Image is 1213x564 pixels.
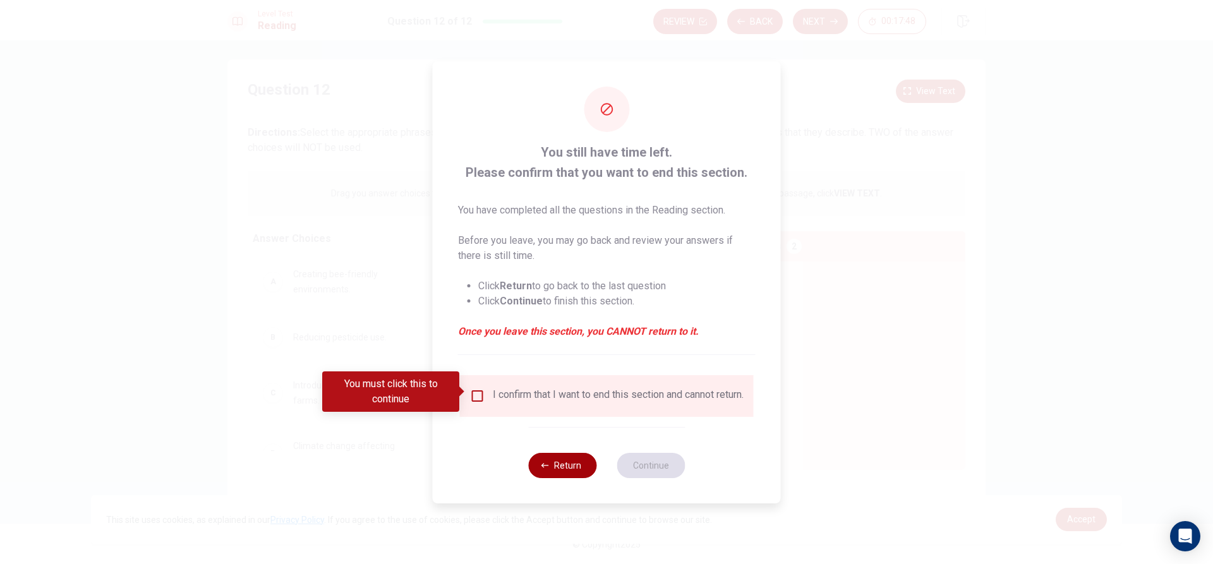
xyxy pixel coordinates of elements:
span: You must click this to continue [470,388,485,404]
li: Click to finish this section. [478,294,756,309]
span: You still have time left. Please confirm that you want to end this section. [458,142,756,183]
div: You must click this to continue [322,371,459,412]
div: I confirm that I want to end this section and cannot return. [493,388,744,404]
strong: Continue [500,295,543,307]
p: Before you leave, you may go back and review your answers if there is still time. [458,233,756,263]
p: You have completed all the questions in the Reading section. [458,203,756,218]
em: Once you leave this section, you CANNOT return to it. [458,324,756,339]
strong: Return [500,280,532,292]
button: Continue [617,453,685,478]
li: Click to go back to the last question [478,279,756,294]
div: Open Intercom Messenger [1170,521,1200,551]
button: Return [528,453,596,478]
